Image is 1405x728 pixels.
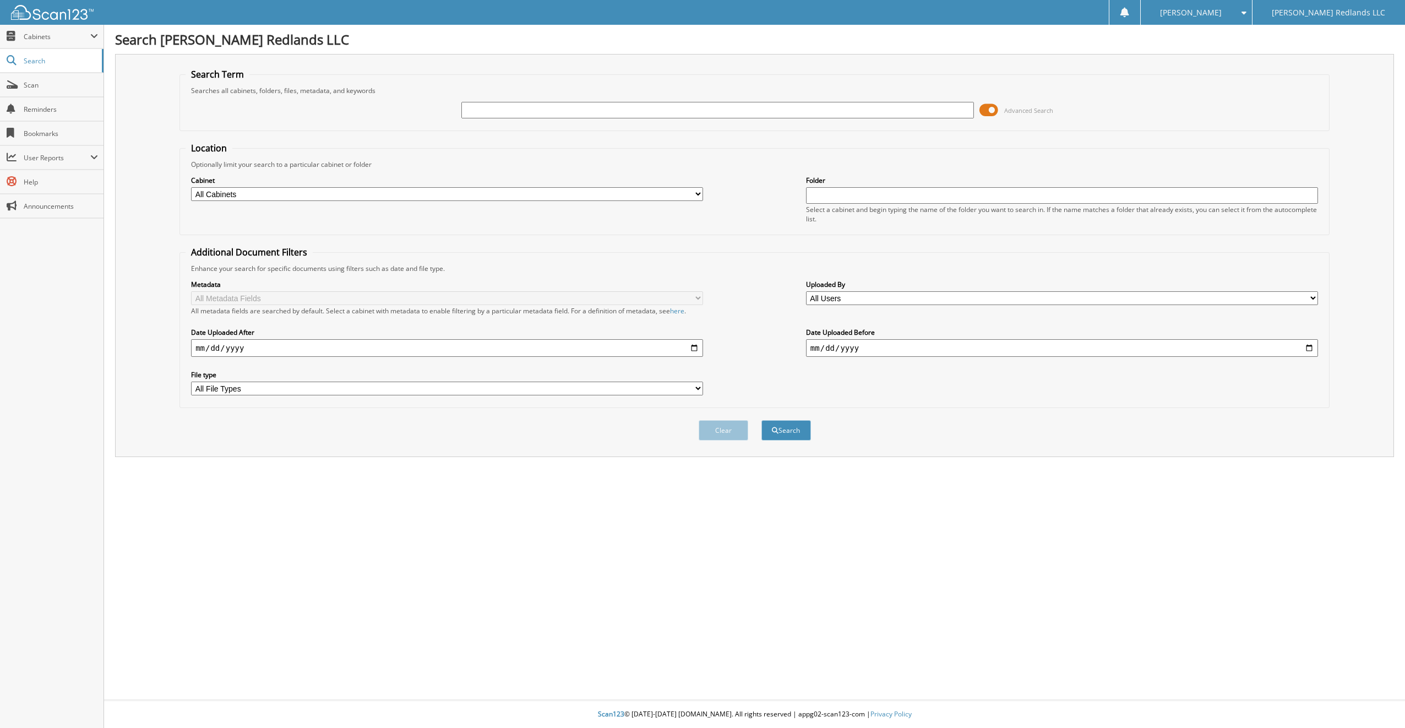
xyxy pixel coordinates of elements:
span: Bookmarks [24,129,98,138]
div: Enhance your search for specific documents using filters such as date and file type. [186,264,1324,273]
div: Select a cabinet and begin typing the name of the folder you want to search in. If the name match... [806,205,1318,224]
span: Search [24,56,96,66]
span: Announcements [24,202,98,211]
button: Clear [699,420,748,441]
a: Privacy Policy [870,709,912,719]
span: Scan123 [598,709,624,719]
a: here [670,306,684,316]
input: end [806,339,1318,357]
label: Cabinet [191,176,703,185]
img: scan123-logo-white.svg [11,5,94,20]
span: Help [24,177,98,187]
label: Metadata [191,280,703,289]
input: start [191,339,703,357]
label: Date Uploaded Before [806,328,1318,337]
div: All metadata fields are searched by default. Select a cabinet with metadata to enable filtering b... [191,306,703,316]
label: Uploaded By [806,280,1318,289]
label: Folder [806,176,1318,185]
div: © [DATE]-[DATE] [DOMAIN_NAME]. All rights reserved | appg02-scan123-com | [104,701,1405,728]
span: [PERSON_NAME] Redlands LLC [1272,9,1385,16]
legend: Location [186,142,232,154]
span: [PERSON_NAME] [1160,9,1222,16]
label: File type [191,370,703,379]
button: Search [761,420,811,441]
span: Reminders [24,105,98,114]
legend: Search Term [186,68,249,80]
span: Advanced Search [1004,106,1053,115]
div: Optionally limit your search to a particular cabinet or folder [186,160,1324,169]
label: Date Uploaded After [191,328,703,337]
legend: Additional Document Filters [186,246,313,258]
span: User Reports [24,153,90,162]
h1: Search [PERSON_NAME] Redlands LLC [115,30,1394,48]
span: Cabinets [24,32,90,41]
span: Scan [24,80,98,90]
div: Searches all cabinets, folders, files, metadata, and keywords [186,86,1324,95]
